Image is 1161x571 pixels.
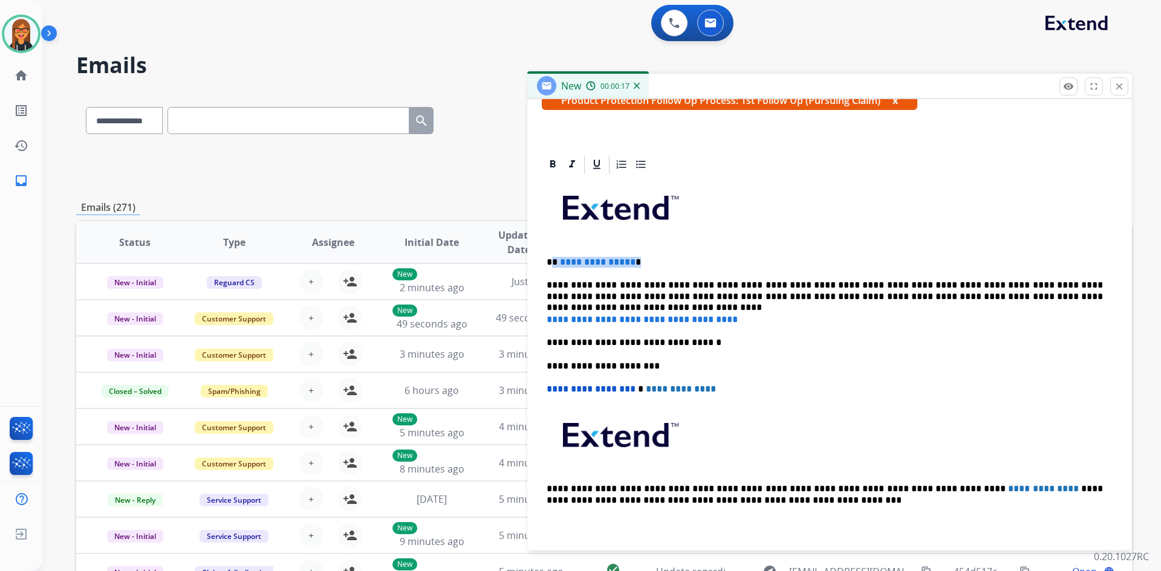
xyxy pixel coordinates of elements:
span: + [308,311,314,325]
div: Underline [588,155,606,173]
span: New - Initial [107,349,163,361]
button: + [299,415,324,439]
div: Bullet List [632,155,650,173]
mat-icon: person_add [343,492,357,506]
span: Reguard CS [207,276,262,289]
span: + [308,347,314,361]
span: 2 minutes ago [400,281,464,294]
span: New - Initial [107,530,163,543]
span: Closed – Solved [102,385,169,398]
span: New - Initial [107,421,163,434]
span: 3 minutes ago [499,384,564,397]
span: + [308,274,314,289]
span: New - Initial [107,312,163,325]
span: + [308,456,314,470]
mat-icon: close [1114,81,1125,92]
div: Bold [544,155,562,173]
div: Ordered List [613,155,631,173]
span: New - Reply [108,494,163,506]
mat-icon: home [14,68,28,83]
p: New [392,413,417,425]
span: 00:00:17 [600,82,629,91]
span: Updated Date [492,228,547,257]
p: Emails (271) [76,200,140,215]
span: New [561,79,581,92]
span: Customer Support [195,312,273,325]
span: 4 minutes ago [499,456,564,469]
span: Service Support [200,494,268,506]
mat-icon: person_add [343,383,357,398]
h2: Emails [76,53,1132,77]
span: 9 minutes ago [400,535,464,548]
span: Spam/Phishing [201,385,268,398]
button: + [299,306,324,330]
mat-icon: search [414,114,429,128]
span: [DATE] [417,492,447,506]
span: Customer Support [195,421,273,434]
span: + [308,383,314,398]
button: + [299,378,324,402]
span: 6 hours ago [405,384,459,397]
span: Assignee [312,235,354,250]
span: Product Protection Follow Up Process: 1st Follow Up (Pursuing Claim) [542,91,917,110]
mat-icon: person_add [343,274,357,289]
span: Initial Date [405,235,459,250]
span: New - Initial [107,457,163,470]
span: 5 minutes ago [499,529,564,542]
mat-icon: person_add [343,311,357,325]
span: Service Support [200,530,268,543]
span: Just now [512,275,550,288]
img: avatar [4,17,38,51]
mat-icon: person_add [343,347,357,361]
button: x [893,93,898,108]
button: + [299,451,324,475]
span: 5 minutes ago [400,426,464,439]
p: 0.20.1027RC [1094,549,1149,564]
span: 8 minutes ago [400,462,464,476]
span: Customer Support [195,349,273,361]
span: 3 minutes ago [400,347,464,361]
button: + [299,523,324,547]
mat-icon: person_add [343,419,357,434]
div: Italic [563,155,581,173]
p: New [392,305,417,317]
mat-icon: fullscreen [1088,81,1099,92]
button: + [299,487,324,511]
mat-icon: history [14,138,28,153]
span: 3 minutes ago [499,347,564,361]
span: Type [223,235,246,250]
span: Status [119,235,151,250]
span: 4 minutes ago [499,420,564,433]
p: New [392,522,417,534]
mat-icon: remove_red_eye [1063,81,1074,92]
mat-icon: list_alt [14,103,28,118]
mat-icon: inbox [14,173,28,188]
p: New [392,268,417,280]
span: + [308,419,314,434]
span: 49 seconds ago [397,317,467,331]
span: + [308,492,314,506]
span: 49 seconds ago [496,311,567,324]
span: 5 minutes ago [499,492,564,506]
button: + [299,342,324,366]
mat-icon: person_add [343,528,357,543]
mat-icon: person_add [343,456,357,470]
span: + [308,528,314,543]
span: Customer Support [195,457,273,470]
button: + [299,269,324,294]
p: New [392,450,417,462]
span: New - Initial [107,276,163,289]
p: New [392,558,417,570]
